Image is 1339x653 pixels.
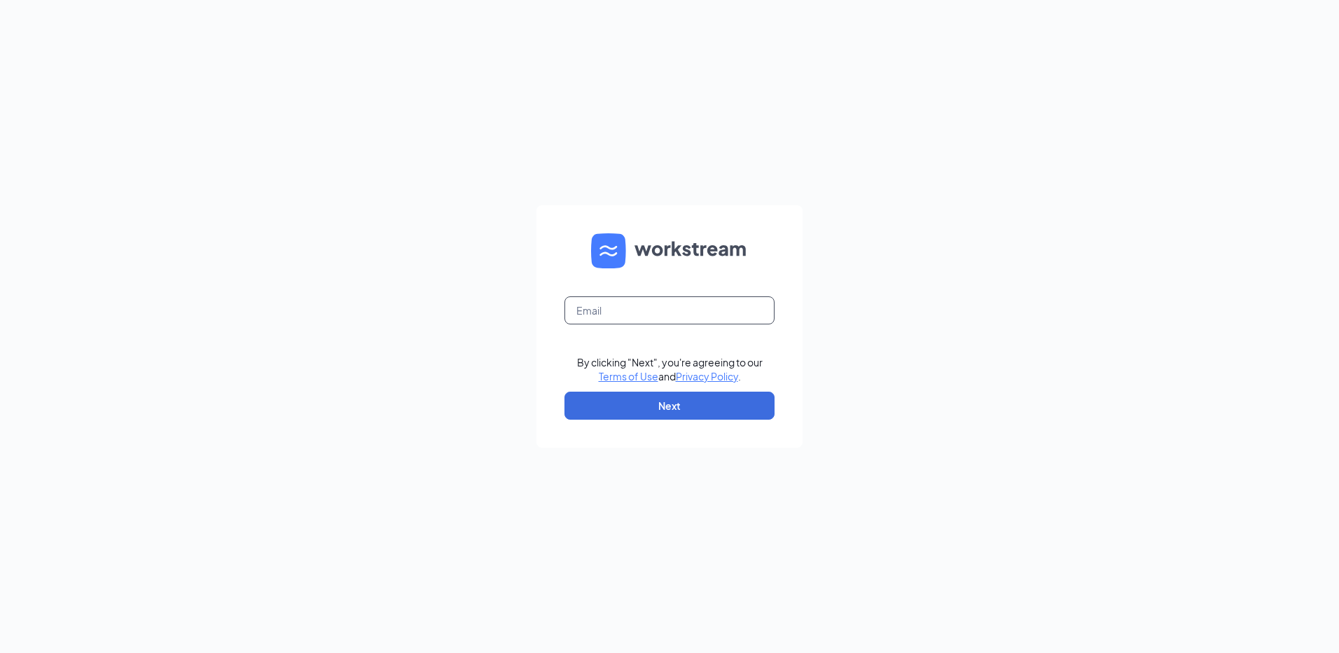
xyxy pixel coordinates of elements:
input: Email [564,296,775,324]
a: Terms of Use [599,370,658,383]
button: Next [564,392,775,420]
a: Privacy Policy [676,370,738,383]
img: WS logo and Workstream text [591,233,748,268]
div: By clicking "Next", you're agreeing to our and . [577,355,763,383]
